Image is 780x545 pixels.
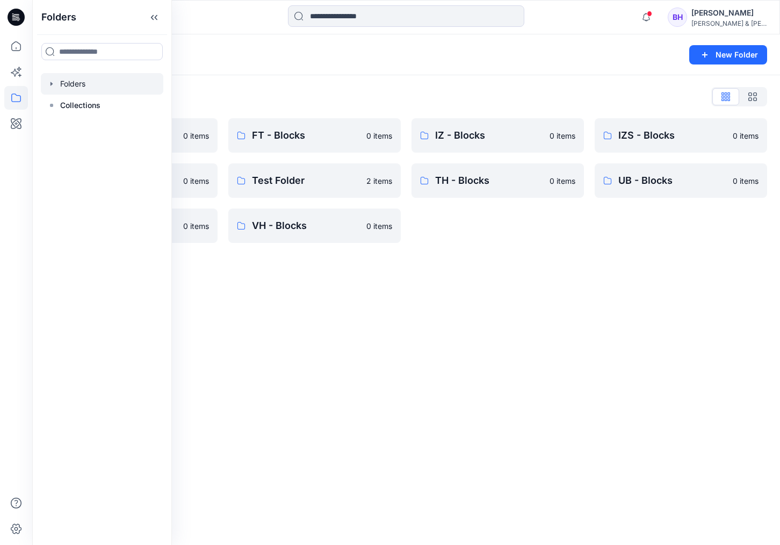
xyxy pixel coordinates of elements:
p: IZ - Blocks [435,128,543,143]
a: UB - Blocks0 items [595,163,767,198]
p: 0 items [183,220,209,232]
p: IZS - Blocks [618,128,726,143]
div: [PERSON_NAME] [691,6,767,19]
div: [PERSON_NAME] & [PERSON_NAME] [691,19,767,27]
p: 2 items [366,175,392,187]
p: 0 items [733,130,759,141]
a: VH - Blocks0 items [228,209,401,243]
p: 0 items [550,130,575,141]
p: 0 items [183,130,209,141]
button: New Folder [689,45,767,64]
p: 0 items [733,175,759,187]
p: VH - Blocks [252,218,360,233]
p: TH - Blocks [435,173,543,188]
a: IZS - Blocks0 items [595,118,767,153]
p: 0 items [366,220,392,232]
p: Test Folder [252,173,360,188]
a: FT - Blocks0 items [228,118,401,153]
a: Test Folder2 items [228,163,401,198]
div: BH [668,8,687,27]
p: UB - Blocks [618,173,726,188]
p: 0 items [550,175,575,187]
p: 0 items [366,130,392,141]
a: TH - Blocks0 items [411,163,584,198]
a: IZ - Blocks0 items [411,118,584,153]
p: Collections [60,99,100,112]
p: 0 items [183,175,209,187]
p: FT - Blocks [252,128,360,143]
